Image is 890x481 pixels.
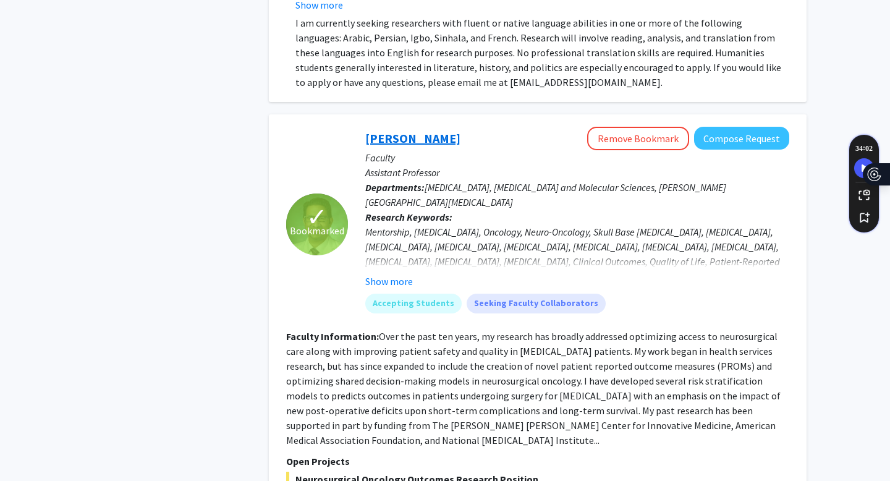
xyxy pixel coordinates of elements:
b: Faculty Information: [286,330,379,343]
p: I am currently seeking researchers with fluent or native language abilities in one or more of the... [295,15,789,90]
span: Bookmarked [290,223,344,238]
div: Mentorship, [MEDICAL_DATA], Oncology, Neuro-Oncology, Skull Base [MEDICAL_DATA], [MEDICAL_DATA], ... [365,224,789,313]
p: Open Projects [286,454,789,469]
mat-chip: Seeking Faculty Collaborators [467,294,606,313]
span: ✓ [307,211,328,223]
b: Research Keywords: [365,211,452,223]
mat-chip: Accepting Students [365,294,462,313]
button: Remove Bookmark [587,127,689,150]
span: [MEDICAL_DATA], [MEDICAL_DATA] and Molecular Sciences, [PERSON_NAME][GEOGRAPHIC_DATA][MEDICAL_DATA] [365,181,726,208]
iframe: Chat [9,425,53,472]
p: Assistant Professor [365,165,789,180]
fg-read-more: Over the past ten years, my research has broadly addressed optimizing access to neurosurgical car... [286,330,781,446]
button: Compose Request to Raj Mukherjee [694,127,789,150]
b: Departments: [365,181,425,194]
a: [PERSON_NAME] [365,130,460,146]
p: Faculty [365,150,789,165]
button: Show more [365,274,413,289]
